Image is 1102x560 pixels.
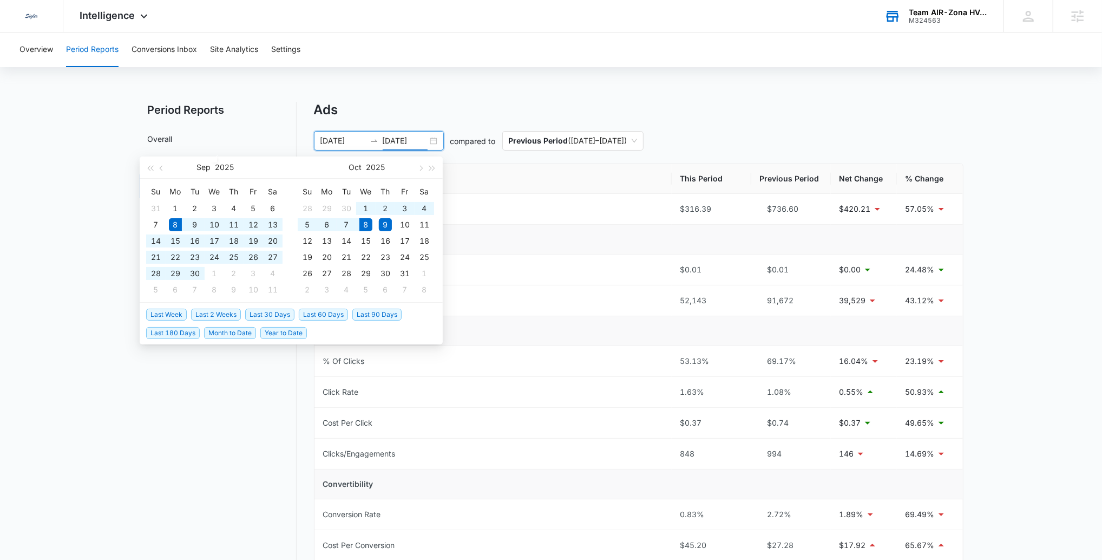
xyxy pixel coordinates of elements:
[247,283,260,296] div: 10
[266,251,279,264] div: 27
[398,267,411,280] div: 31
[19,32,53,67] button: Overview
[909,8,988,17] div: account name
[263,249,283,265] td: 2025-09-27
[906,295,935,307] p: 43.12%
[680,539,743,551] div: $45.20
[395,282,415,298] td: 2025-11-07
[839,509,864,520] p: 1.89%
[146,233,166,249] td: 2025-09-14
[224,217,244,233] td: 2025-09-11
[266,283,279,296] div: 11
[169,202,182,215] div: 1
[418,267,431,280] div: 1
[395,200,415,217] td: 2025-10-03
[146,282,166,298] td: 2025-10-05
[263,183,283,200] th: Sa
[205,265,224,282] td: 2025-10-01
[260,327,307,339] span: Year to Date
[415,217,434,233] td: 2025-10-11
[320,283,333,296] div: 3
[317,282,337,298] td: 2025-11-03
[205,233,224,249] td: 2025-09-17
[317,233,337,249] td: 2025-10-13
[208,251,221,264] div: 24
[188,267,201,280] div: 30
[359,202,372,215] div: 1
[146,309,187,321] span: Last Week
[263,217,283,233] td: 2025-09-13
[320,218,333,231] div: 6
[224,282,244,298] td: 2025-10-09
[80,10,135,21] span: Intelligence
[395,183,415,200] th: Fr
[224,200,244,217] td: 2025-09-04
[188,251,201,264] div: 23
[415,282,434,298] td: 2025-11-08
[340,283,353,296] div: 4
[760,295,822,307] div: 91,672
[379,218,392,231] div: 9
[323,355,365,367] div: % Of Clicks
[418,235,431,248] div: 18
[340,251,353,264] div: 21
[317,217,337,233] td: 2025-10-06
[317,249,337,265] td: 2025-10-20
[185,233,205,249] td: 2025-09-16
[906,509,935,520] p: 69.49%
[415,249,434,265] td: 2025-10-25
[301,235,314,248] div: 12
[839,417,861,429] p: $0.37
[680,264,743,276] div: $0.01
[379,235,392,248] div: 16
[906,264,935,276] p: 24.48%
[244,265,263,282] td: 2025-10-03
[680,203,743,215] div: $316.39
[146,217,166,233] td: 2025-09-07
[298,249,317,265] td: 2025-10-19
[169,218,182,231] div: 8
[205,282,224,298] td: 2025-10-08
[166,265,185,282] td: 2025-09-29
[132,32,197,67] button: Conversions Inbox
[418,283,431,296] div: 8
[831,164,897,194] th: Net Change
[208,235,221,248] div: 17
[146,200,166,217] td: 2025-08-31
[266,267,279,280] div: 4
[149,218,162,231] div: 7
[227,267,240,280] div: 2
[314,316,963,346] td: Clickability
[356,183,376,200] th: We
[509,136,568,145] p: Previous Period
[359,235,372,248] div: 15
[356,200,376,217] td: 2025-10-01
[906,386,935,398] p: 50.93%
[244,282,263,298] td: 2025-10-10
[244,233,263,249] td: 2025-09-19
[376,200,395,217] td: 2025-10-02
[839,355,869,367] p: 16.04%
[839,448,854,460] p: 146
[398,218,411,231] div: 10
[398,202,411,215] div: 3
[897,164,963,194] th: % Change
[359,251,372,264] div: 22
[247,218,260,231] div: 12
[146,265,166,282] td: 2025-09-28
[395,249,415,265] td: 2025-10-24
[263,282,283,298] td: 2025-10-11
[148,133,173,145] a: Overall
[227,218,240,231] div: 11
[263,233,283,249] td: 2025-09-20
[266,235,279,248] div: 20
[247,251,260,264] div: 26
[166,249,185,265] td: 2025-09-22
[359,283,372,296] div: 5
[906,203,935,215] p: 57.05%
[379,267,392,280] div: 30
[356,265,376,282] td: 2025-10-29
[337,249,356,265] td: 2025-10-21
[227,235,240,248] div: 18
[208,202,221,215] div: 3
